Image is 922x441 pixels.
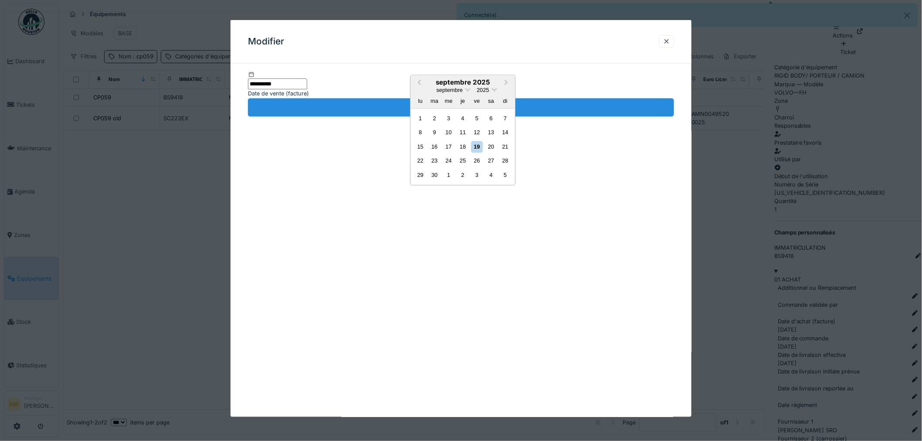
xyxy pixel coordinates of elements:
[457,95,469,107] div: jeudi
[457,112,469,124] div: Choose jeudi 4 septembre 2025
[499,95,511,107] div: dimanche
[471,127,483,139] div: Choose vendredi 12 septembre 2025
[457,127,469,139] div: Choose jeudi 11 septembre 2025
[499,127,511,139] div: Choose dimanche 14 septembre 2025
[443,127,454,139] div: Choose mercredi 10 septembre 2025
[471,95,483,107] div: vendredi
[485,141,497,153] div: Choose samedi 20 septembre 2025
[248,36,284,47] h3: Modifier
[457,141,469,153] div: Choose jeudi 18 septembre 2025
[414,155,426,167] div: Choose lundi 22 septembre 2025
[485,95,497,107] div: samedi
[443,169,454,181] div: Choose mercredi 1 octobre 2025
[499,155,511,167] div: Choose dimanche 28 septembre 2025
[500,76,514,90] button: Next Month
[429,155,441,167] div: Choose mardi 23 septembre 2025
[437,87,463,94] span: septembre
[443,95,454,107] div: mercredi
[485,112,497,124] div: Choose samedi 6 septembre 2025
[414,141,426,153] div: Choose lundi 15 septembre 2025
[485,155,497,167] div: Choose samedi 27 septembre 2025
[471,141,483,153] div: Choose vendredi 19 septembre 2025
[429,112,441,124] div: Choose mardi 2 septembre 2025
[499,112,511,124] div: Choose dimanche 7 septembre 2025
[477,87,489,94] span: 2025
[471,169,483,181] div: Choose vendredi 3 octobre 2025
[457,169,469,181] div: Choose jeudi 2 octobre 2025
[414,127,426,139] div: Choose lundi 8 septembre 2025
[414,95,426,107] div: lundi
[499,169,511,181] div: Choose dimanche 5 octobre 2025
[499,141,511,153] div: Choose dimanche 21 septembre 2025
[410,79,515,87] h2: septembre 2025
[429,95,441,107] div: mardi
[411,76,425,90] button: Previous Month
[485,169,497,181] div: Choose samedi 4 octobre 2025
[429,141,441,153] div: Choose mardi 16 septembre 2025
[471,112,483,124] div: Choose vendredi 5 septembre 2025
[429,127,441,139] div: Choose mardi 9 septembre 2025
[443,112,454,124] div: Choose mercredi 3 septembre 2025
[414,112,512,182] div: Month septembre, 2025
[443,141,454,153] div: Choose mercredi 17 septembre 2025
[414,169,426,181] div: Choose lundi 29 septembre 2025
[485,127,497,139] div: Choose samedi 13 septembre 2025
[471,155,483,167] div: Choose vendredi 26 septembre 2025
[457,155,469,167] div: Choose jeudi 25 septembre 2025
[414,112,426,124] div: Choose lundi 1 septembre 2025
[248,90,309,98] label: Date de vente (facture)
[443,155,454,167] div: Choose mercredi 24 septembre 2025
[429,169,441,181] div: Choose mardi 30 septembre 2025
